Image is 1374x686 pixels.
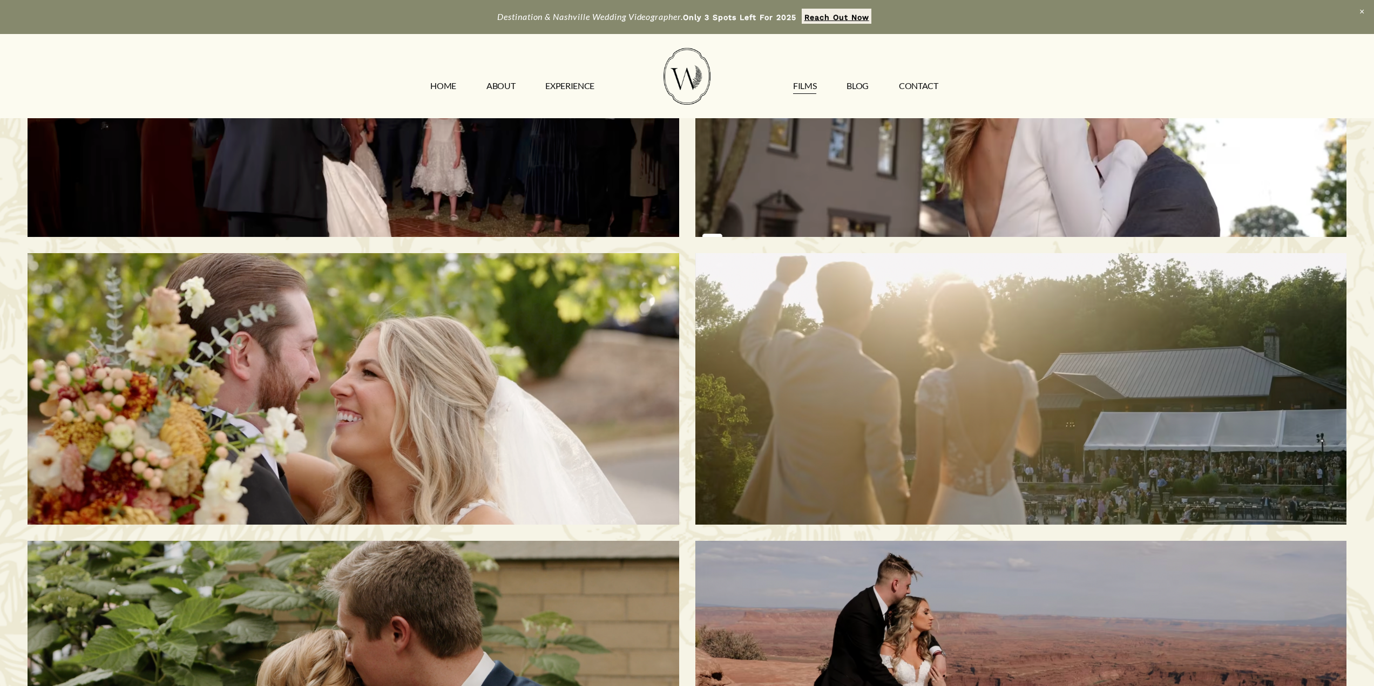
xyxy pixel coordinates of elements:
a: Reach Out Now [802,9,871,24]
img: Wild Fern Weddings [664,48,710,105]
strong: Reach Out Now [804,13,869,22]
a: FILMS [793,78,816,95]
a: Melissa & Taylor | Nashville, TN [28,253,679,525]
a: CONTACT [899,78,938,95]
a: Dean & Sani | Franklin, TN [695,253,1347,525]
a: HOME [430,78,456,95]
a: Blog [847,78,869,95]
a: ABOUT [486,78,515,95]
a: EXPERIENCE [545,78,594,95]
